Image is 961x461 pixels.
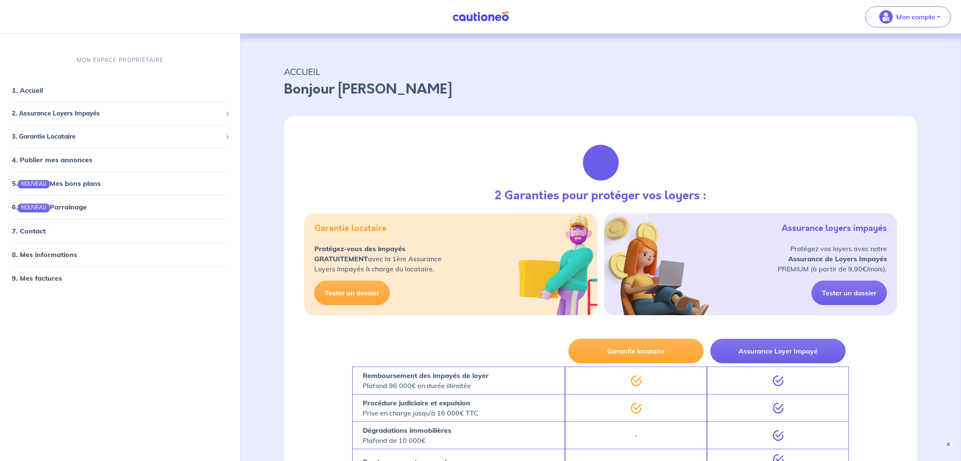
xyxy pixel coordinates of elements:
[12,156,92,164] a: 4. Publier mes annonces
[3,175,237,192] div: 5.NOUVEAUMes bons plans
[363,425,451,445] p: Plafond de 10 000€
[788,255,887,263] strong: Assurance de Loyers Impayés
[284,79,917,99] p: Bonjour [PERSON_NAME]
[3,82,237,99] div: 1. Accueil
[565,421,707,449] div: -
[77,56,163,64] p: MON ESPACE PROPRIÉTAIRE
[12,250,77,259] a: 8. Mes informations
[3,129,237,145] div: 3. Garantie Locataire
[578,140,624,185] img: justif-loupe
[865,6,951,27] button: illu_account_valid_menu.svgMon compte
[495,189,707,203] h3: 2 Garanties pour protéger vos loyers :
[314,223,387,233] h5: Garantie locataire
[314,281,390,305] a: Tester un dossier
[12,180,101,188] a: 5.NOUVEAUMes bons plans
[3,106,237,122] div: 2. Assurance Loyers Impayés
[284,64,917,79] p: ACCUEIL
[314,244,405,263] strong: Protégez-vous des impayés GRATUITEMENT
[782,223,887,233] h5: Assurance loyers impayés
[3,270,237,287] div: 9. Mes factures
[314,244,442,274] p: avec la 1ère Assurance Loyers Impayés à charge du locataire.
[449,11,512,22] img: Cautioneo
[3,246,237,263] div: 8. Mes informations
[363,371,489,380] strong: Remboursement des impayés de loyer
[12,132,222,142] span: 3. Garantie Locataire
[896,12,935,22] p: Mon compte
[3,222,237,239] div: 7. Contact
[811,281,887,305] a: Tester un dossier
[710,339,846,363] button: Assurance Loyer Impayé
[3,199,237,216] div: 6.NOUVEAUParrainage
[12,274,62,282] a: 9. Mes factures
[568,339,704,363] button: Garantie locataire
[778,244,887,274] p: Protégez vos loyers avec notre PREMIUM (à partir de 9,90€/mois).
[12,86,43,95] a: 1. Accueil
[12,203,87,212] a: 6.NOUVEAUParrainage
[363,398,478,418] p: Prise en charge jusqu’à 16 000€ TTC
[944,440,953,448] button: ×
[12,227,46,235] a: 7. Contact
[363,426,451,434] strong: Dégradations immobilières
[3,152,237,169] div: 4. Publier mes annonces
[879,10,893,24] img: illu_account_valid_menu.svg
[363,399,470,407] strong: Procédure judiciaire et expulsion
[363,370,489,391] p: Plafond 96 000€ en durée illimitée
[12,109,222,119] span: 2. Assurance Loyers Impayés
